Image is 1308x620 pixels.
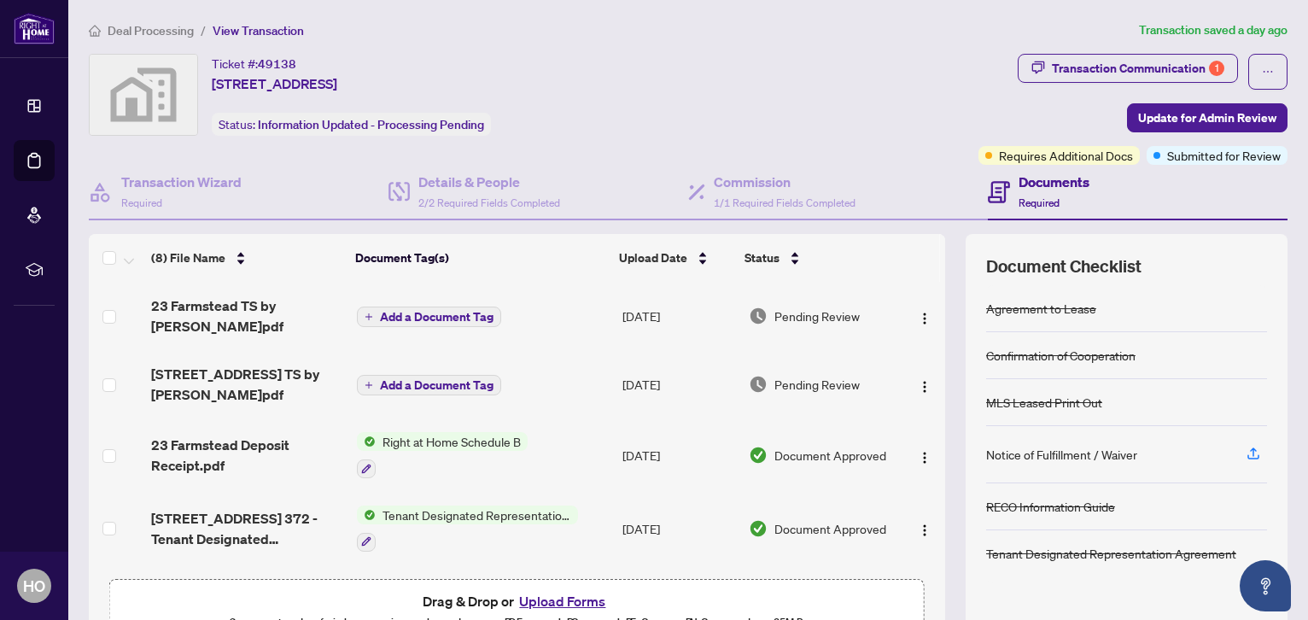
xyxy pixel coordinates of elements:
span: Required [1019,196,1060,209]
td: [DATE] [616,492,742,565]
span: [STREET_ADDRESS] [212,73,337,94]
span: Status [745,249,780,267]
button: Update for Admin Review [1127,103,1288,132]
span: Submitted for Review [1167,146,1281,165]
span: Document Checklist [986,254,1142,278]
td: [DATE] [616,282,742,350]
span: plus [365,313,373,321]
span: Add a Document Tag [380,311,493,323]
span: Drag & Drop or [423,590,610,612]
img: Logo [918,380,931,394]
li: / [201,20,206,40]
span: Document Approved [774,519,886,538]
button: Upload Forms [514,590,610,612]
img: Status Icon [357,506,376,524]
article: Transaction saved a day ago [1139,20,1288,40]
span: home [89,25,101,37]
span: 2/2 Required Fields Completed [418,196,560,209]
span: View Transaction [213,23,304,38]
img: Logo [918,451,931,465]
span: 49138 [258,56,296,72]
span: Tenant Designated Representation Agreement [376,506,578,524]
h4: Documents [1019,172,1089,192]
img: Logo [918,523,931,537]
span: Document Approved [774,446,886,465]
span: Deal Processing [108,23,194,38]
button: Logo [911,371,938,398]
th: (8) File Name [144,234,348,282]
span: Information Updated - Processing Pending [258,117,484,132]
img: Document Status [749,375,768,394]
button: Add a Document Tag [357,374,501,396]
img: Document Status [749,307,768,325]
button: Status IconTenant Designated Representation Agreement [357,506,578,552]
img: Status Icon [357,432,376,451]
div: 1 [1209,61,1224,76]
span: 1/1 Required Fields Completed [714,196,855,209]
h4: Commission [714,172,855,192]
td: [DATE] [616,350,742,418]
button: Open asap [1240,560,1291,611]
h4: Transaction Wizard [121,172,242,192]
span: Pending Review [774,307,860,325]
button: Status IconRight at Home Schedule B [357,432,528,478]
span: HO [23,574,45,598]
button: Add a Document Tag [357,375,501,395]
span: Right at Home Schedule B [376,432,528,451]
span: Update for Admin Review [1138,104,1276,132]
span: 23 Farmstead Deposit Receipt.pdf [151,435,342,476]
span: [STREET_ADDRESS] 372 - Tenant Designated Representation Agreement - Authority for Lease o.pdf [151,508,342,549]
button: Logo [911,515,938,542]
button: Logo [911,302,938,330]
button: Add a Document Tag [357,306,501,328]
img: Document Status [749,446,768,465]
th: Document Tag(s) [348,234,612,282]
span: plus [365,381,373,389]
button: Transaction Communication1 [1018,54,1238,83]
div: Agreement to Lease [986,299,1096,318]
img: Document Status [749,519,768,538]
span: Upload Date [619,249,687,267]
div: Notice of Fulfillment / Waiver [986,445,1137,464]
div: Confirmation of Cooperation [986,346,1136,365]
td: [DATE] [616,418,742,492]
span: (8) File Name [151,249,225,267]
span: ellipsis [1262,66,1274,78]
h4: Details & People [418,172,560,192]
span: 23 Farmstead TS by [PERSON_NAME]pdf [151,295,342,336]
button: Add a Document Tag [357,307,501,327]
div: RECO Information Guide [986,497,1115,516]
th: Upload Date [612,234,739,282]
div: Tenant Designated Representation Agreement [986,544,1236,563]
span: Pending Review [774,375,860,394]
span: Add a Document Tag [380,379,493,391]
span: Requires Additional Docs [999,146,1133,165]
span: Required [121,196,162,209]
div: Status: [212,113,491,136]
div: MLS Leased Print Out [986,393,1102,412]
button: Logo [911,442,938,469]
th: Status [738,234,895,282]
div: Ticket #: [212,54,296,73]
img: logo [14,13,55,44]
img: Logo [918,312,931,325]
div: Transaction Communication [1052,55,1224,82]
img: svg%3e [90,55,197,135]
span: [STREET_ADDRESS] TS by [PERSON_NAME]pdf [151,364,342,405]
